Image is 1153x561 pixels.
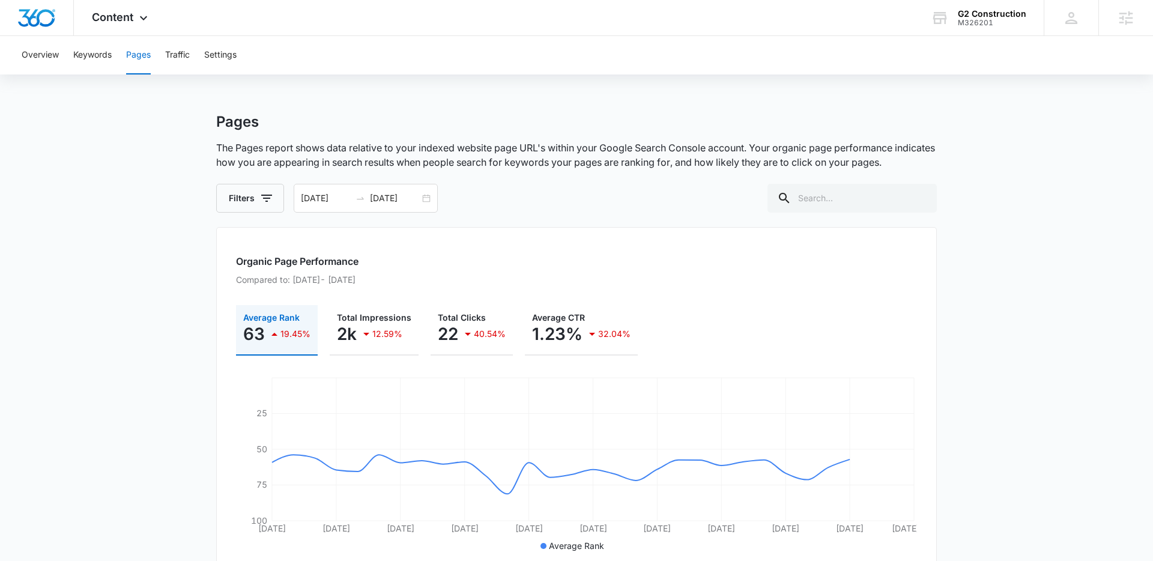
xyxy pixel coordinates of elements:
[337,312,411,323] span: Total Impressions
[280,330,310,338] p: 19.45%
[549,541,604,551] span: Average Rank
[301,192,351,205] input: Start date
[165,36,190,74] button: Traffic
[580,523,607,533] tspan: [DATE]
[258,523,286,533] tspan: [DATE]
[126,36,151,74] button: Pages
[532,312,585,323] span: Average CTR
[707,523,735,533] tspan: [DATE]
[598,330,631,338] p: 32.04%
[438,312,486,323] span: Total Clicks
[958,19,1026,27] div: account id
[216,113,259,131] h1: Pages
[772,523,799,533] tspan: [DATE]
[337,324,357,344] p: 2k
[438,324,458,344] p: 22
[387,523,414,533] tspan: [DATE]
[958,9,1026,19] div: account name
[73,36,112,74] button: Keywords
[356,193,365,203] span: swap-right
[216,184,284,213] button: Filters
[356,193,365,203] span: to
[256,408,267,418] tspan: 25
[216,141,937,169] p: The Pages report shows data relative to your indexed website page URL's within your Google Search...
[92,11,133,23] span: Content
[372,330,402,338] p: 12.59%
[243,312,300,323] span: Average Rank
[643,523,671,533] tspan: [DATE]
[256,479,267,490] tspan: 75
[370,192,420,205] input: End date
[236,254,917,268] h2: Organic Page Performance
[892,523,919,533] tspan: [DATE]
[515,523,543,533] tspan: [DATE]
[474,330,506,338] p: 40.54%
[22,36,59,74] button: Overview
[532,324,583,344] p: 1.23%
[322,523,350,533] tspan: [DATE]
[836,523,864,533] tspan: [DATE]
[204,36,237,74] button: Settings
[451,523,479,533] tspan: [DATE]
[236,273,917,286] p: Compared to: [DATE] - [DATE]
[243,324,265,344] p: 63
[256,444,267,454] tspan: 50
[251,515,267,526] tspan: 100
[767,184,937,213] input: Search...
